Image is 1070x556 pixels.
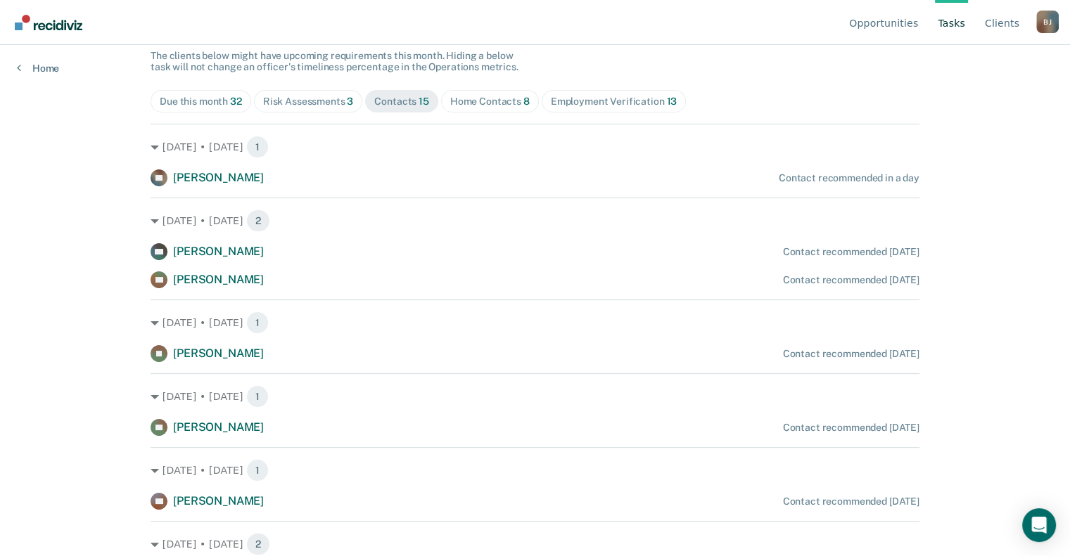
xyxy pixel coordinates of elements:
div: Risk Assessments [263,96,354,108]
img: Recidiviz [15,15,82,30]
div: Open Intercom Messenger [1022,508,1056,542]
div: Home Contacts [450,96,530,108]
div: Contact recommended [DATE] [783,274,919,286]
div: Contact recommended [DATE] [783,496,919,507]
span: 8 [523,96,530,107]
span: 1 [246,385,269,408]
div: Contact recommended in a day [779,172,919,184]
div: [DATE] • [DATE] 1 [151,136,919,158]
div: Contacts [374,96,429,108]
span: The clients below might have upcoming requirements this month. Hiding a below task will not chang... [151,50,518,73]
div: [DATE] • [DATE] 1 [151,311,919,334]
span: 3 [347,96,353,107]
span: [PERSON_NAME] [173,494,264,507]
span: [PERSON_NAME] [173,245,264,258]
span: 1 [246,459,269,481]
div: [DATE] • [DATE] 2 [151,533,919,555]
button: Profile dropdown button [1036,11,1059,33]
span: [PERSON_NAME] [173,347,264,360]
div: B J [1036,11,1059,33]
span: 15 [419,96,429,107]
span: 1 [246,311,269,334]
div: [DATE] • [DATE] 2 [151,209,919,232]
div: Due this month [160,96,242,108]
span: 13 [666,96,677,107]
span: 2 [246,209,270,232]
span: 1 [246,136,269,158]
span: 2 [246,533,270,555]
div: Contact recommended [DATE] [783,422,919,434]
div: Contact recommended [DATE] [783,348,919,360]
a: Home [17,62,59,75]
span: [PERSON_NAME] [173,420,264,434]
div: Contact recommended [DATE] [783,246,919,258]
span: [PERSON_NAME] [173,273,264,286]
div: [DATE] • [DATE] 1 [151,459,919,481]
span: [PERSON_NAME] [173,171,264,184]
span: 32 [230,96,242,107]
div: [DATE] • [DATE] 1 [151,385,919,408]
div: Employment Verification [551,96,677,108]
